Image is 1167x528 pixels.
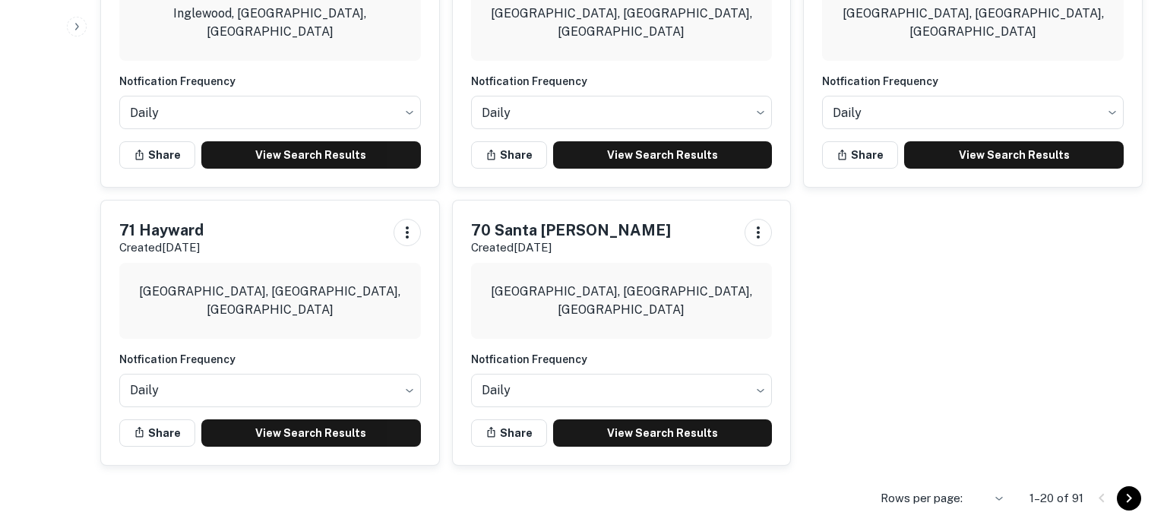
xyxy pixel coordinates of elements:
[471,91,773,134] div: Without label
[822,141,898,169] button: Share
[471,219,671,242] h5: 70 Santa [PERSON_NAME]
[201,141,421,169] a: View Search Results
[471,369,773,412] div: Without label
[553,141,773,169] a: View Search Results
[1117,486,1141,511] button: Go to next page
[131,283,409,319] p: [GEOGRAPHIC_DATA], [GEOGRAPHIC_DATA], [GEOGRAPHIC_DATA]
[471,419,547,447] button: Share
[471,239,671,257] p: Created [DATE]
[471,141,547,169] button: Share
[119,219,204,242] h5: 71 Hayward
[201,419,421,447] a: View Search Results
[119,73,421,90] h6: Notfication Frequency
[483,5,761,41] p: [GEOGRAPHIC_DATA], [GEOGRAPHIC_DATA], [GEOGRAPHIC_DATA]
[822,73,1124,90] h6: Notfication Frequency
[119,369,421,412] div: Without label
[881,489,963,507] p: Rows per page:
[119,91,421,134] div: Without label
[969,487,1005,509] div: ​
[553,419,773,447] a: View Search Results
[904,141,1124,169] a: View Search Results
[471,73,773,90] h6: Notfication Frequency
[119,351,421,368] h6: Notfication Frequency
[471,351,773,368] h6: Notfication Frequency
[119,239,204,257] p: Created [DATE]
[483,283,761,319] p: [GEOGRAPHIC_DATA], [GEOGRAPHIC_DATA], [GEOGRAPHIC_DATA]
[1029,489,1083,507] p: 1–20 of 91
[119,141,195,169] button: Share
[131,5,409,41] p: Inglewood, [GEOGRAPHIC_DATA], [GEOGRAPHIC_DATA]
[834,5,1112,41] p: [GEOGRAPHIC_DATA], [GEOGRAPHIC_DATA], [GEOGRAPHIC_DATA]
[822,91,1124,134] div: Without label
[119,419,195,447] button: Share
[1091,406,1167,479] iframe: Chat Widget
